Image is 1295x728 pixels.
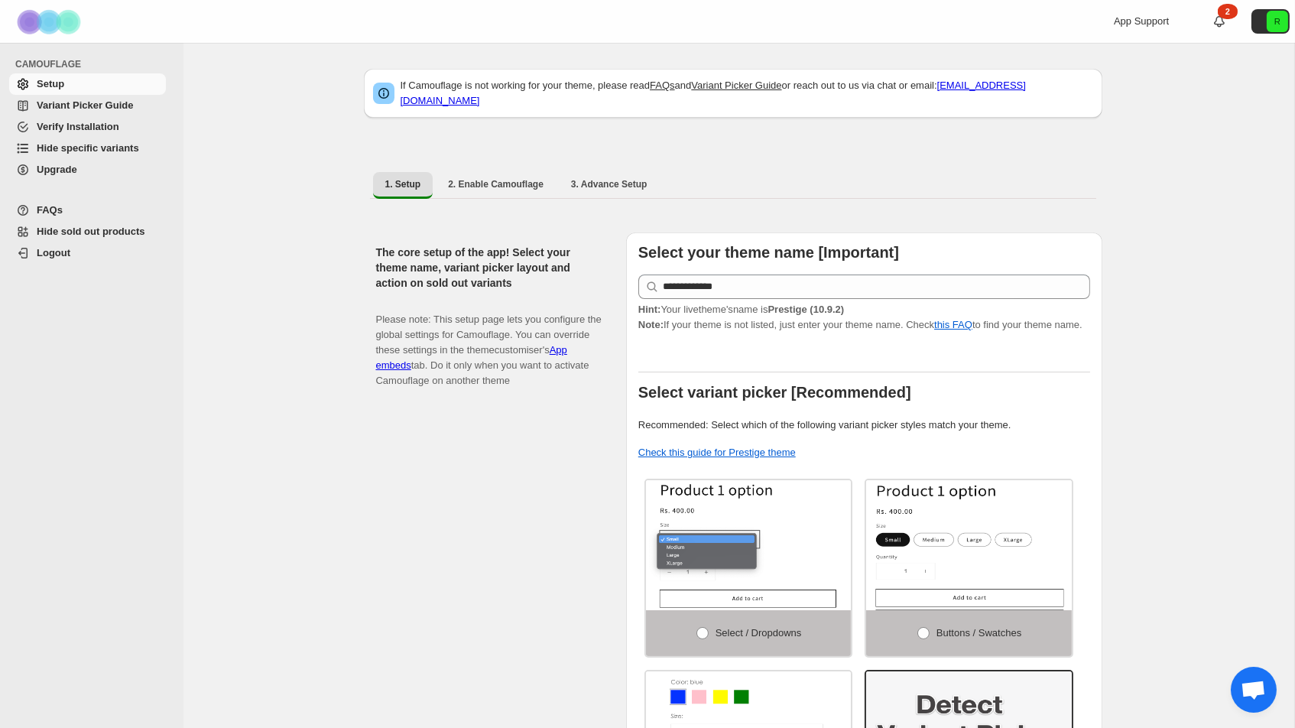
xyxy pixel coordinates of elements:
img: Buttons / Swatches [866,480,1072,610]
span: Hide specific variants [37,142,139,154]
strong: Prestige (10.9.2) [768,304,844,315]
a: FAQs [9,200,166,221]
a: FAQs [650,80,675,91]
p: If your theme is not listed, just enter your theme name. Check to find your theme name. [638,302,1090,333]
strong: Hint: [638,304,661,315]
h2: The core setup of the app! Select your theme name, variant picker layout and action on sold out v... [376,245,602,291]
a: Logout [9,242,166,264]
div: 2 [1218,4,1238,19]
a: Hide sold out products [9,221,166,242]
a: Setup [9,73,166,95]
a: Upgrade [9,159,166,180]
text: R [1274,17,1280,26]
a: Variant Picker Guide [691,80,781,91]
span: FAQs [37,204,63,216]
a: this FAQ [934,319,972,330]
span: Select / Dropdowns [716,627,802,639]
img: Select / Dropdowns [646,480,852,610]
p: Recommended: Select which of the following variant picker styles match your theme. [638,418,1090,433]
a: Verify Installation [9,116,166,138]
span: Hide sold out products [37,226,145,237]
span: Logout [37,247,70,258]
span: Setup [37,78,64,89]
span: Verify Installation [37,121,119,132]
span: Buttons / Swatches [936,627,1021,639]
span: Variant Picker Guide [37,99,133,111]
span: Upgrade [37,164,77,175]
a: Hide specific variants [9,138,166,159]
p: Please note: This setup page lets you configure the global settings for Camouflage. You can overr... [376,297,602,388]
strong: Note: [638,319,664,330]
button: Avatar with initials R [1251,9,1290,34]
span: 2. Enable Camouflage [448,178,544,190]
img: Camouflage [12,1,89,43]
span: 1. Setup [385,178,421,190]
p: If Camouflage is not working for your theme, please read and or reach out to us via chat or email: [401,78,1093,109]
a: Check this guide for Prestige theme [638,447,796,458]
a: Variant Picker Guide [9,95,166,116]
div: Chat abierto [1231,667,1277,713]
span: 3. Advance Setup [571,178,647,190]
b: Select your theme name [Important] [638,244,899,261]
b: Select variant picker [Recommended] [638,384,911,401]
span: Avatar with initials R [1267,11,1288,32]
span: Your live theme's name is [638,304,844,315]
span: App Support [1114,15,1169,27]
a: 2 [1212,14,1227,29]
span: CAMOUFLAGE [15,58,172,70]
